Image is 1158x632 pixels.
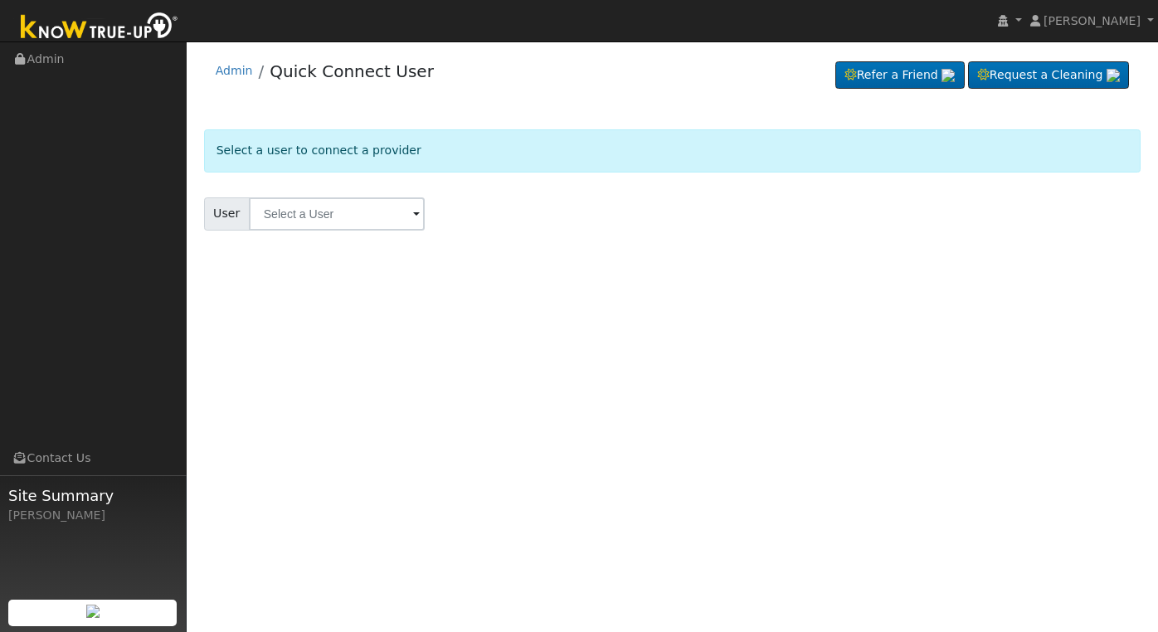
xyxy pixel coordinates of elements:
span: User [204,197,250,231]
span: [PERSON_NAME] [1044,14,1141,27]
input: Select a User [249,197,425,231]
img: retrieve [941,69,955,82]
div: [PERSON_NAME] [8,507,178,524]
img: Know True-Up [12,9,187,46]
span: Site Summary [8,484,178,507]
a: Request a Cleaning [968,61,1129,90]
a: Refer a Friend [835,61,965,90]
img: retrieve [86,605,100,618]
a: Quick Connect User [270,61,434,81]
img: retrieve [1107,69,1120,82]
a: Admin [216,64,253,77]
div: Select a user to connect a provider [204,129,1141,172]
